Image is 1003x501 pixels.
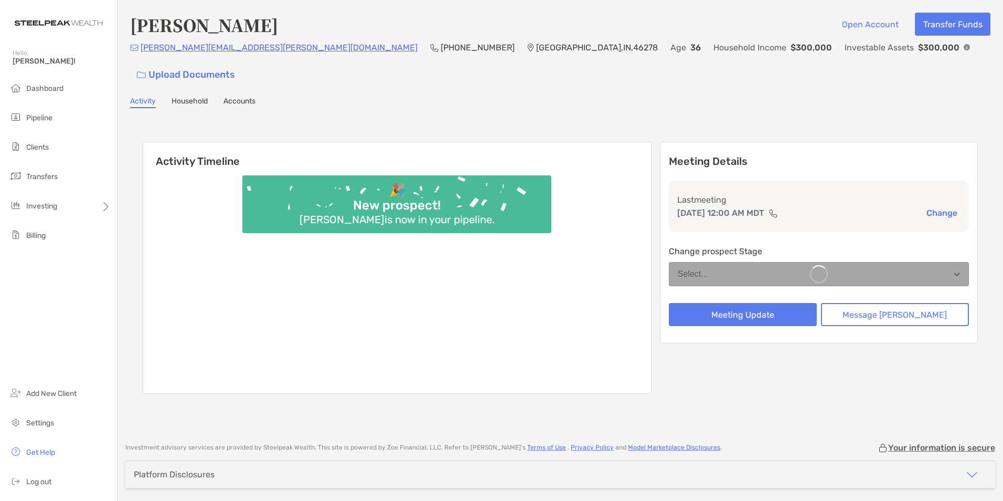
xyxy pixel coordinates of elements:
div: 🎉 [385,183,409,198]
span: Transfers [26,172,58,181]
button: Meeting Update [669,303,817,326]
h4: [PERSON_NAME] [130,13,278,37]
img: dashboard icon [9,81,22,94]
span: Pipeline [26,113,52,122]
img: Info Icon [964,44,970,50]
img: investing icon [9,199,22,212]
span: [PERSON_NAME]! [13,57,111,66]
p: [PHONE_NUMBER] [441,41,515,54]
img: settings icon [9,416,22,429]
span: Log out [26,477,51,486]
p: 36 [690,41,701,54]
p: Investable Assets [845,41,914,54]
span: Investing [26,202,57,211]
img: transfers icon [9,170,22,182]
img: button icon [137,71,146,79]
a: Household [172,97,208,108]
p: Meeting Details [669,155,969,168]
img: logout icon [9,475,22,487]
img: Phone Icon [430,44,439,52]
p: $300,000 [918,41,959,54]
a: Terms of Use [527,444,566,451]
a: Upload Documents [130,64,242,86]
span: Get Help [26,448,55,457]
span: Settings [26,419,54,427]
img: add_new_client icon [9,387,22,399]
p: Age [670,41,686,54]
p: [PERSON_NAME][EMAIL_ADDRESS][PERSON_NAME][DOMAIN_NAME] [141,41,418,54]
a: Activity [130,97,156,108]
div: New prospect! [349,198,445,213]
img: icon arrow [966,468,978,481]
p: Your information is secure [888,443,995,453]
a: Privacy Policy [571,444,614,451]
img: Location Icon [527,44,534,52]
p: Last meeting [677,193,961,206]
p: Household Income [713,41,786,54]
img: Zoe Logo [13,4,104,42]
span: Add New Client [26,389,77,398]
img: get-help icon [9,445,22,458]
p: Investment advisory services are provided by Steelpeak Wealth . This site is powered by Zoe Finan... [125,444,722,452]
p: [DATE] 12:00 AM MDT [677,206,764,220]
p: Change prospect Stage [669,245,969,258]
div: [PERSON_NAME] is now in your pipeline. [295,213,499,226]
a: Model Marketplace Disclosures [628,444,720,451]
p: $300,000 [791,41,832,54]
span: Clients [26,143,49,152]
button: Open Account [834,13,906,36]
img: pipeline icon [9,111,22,123]
img: Email Icon [130,45,138,51]
img: clients icon [9,140,22,153]
span: Billing [26,231,46,240]
a: Accounts [223,97,255,108]
button: Message [PERSON_NAME] [821,303,969,326]
button: Transfer Funds [915,13,990,36]
img: billing icon [9,228,22,241]
p: [GEOGRAPHIC_DATA] , IN , 46278 [536,41,658,54]
button: Change [923,207,961,218]
div: Platform Disclosures [134,469,215,479]
img: communication type [769,209,778,217]
h6: Activity Timeline [143,142,651,168]
span: Dashboard [26,84,63,93]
